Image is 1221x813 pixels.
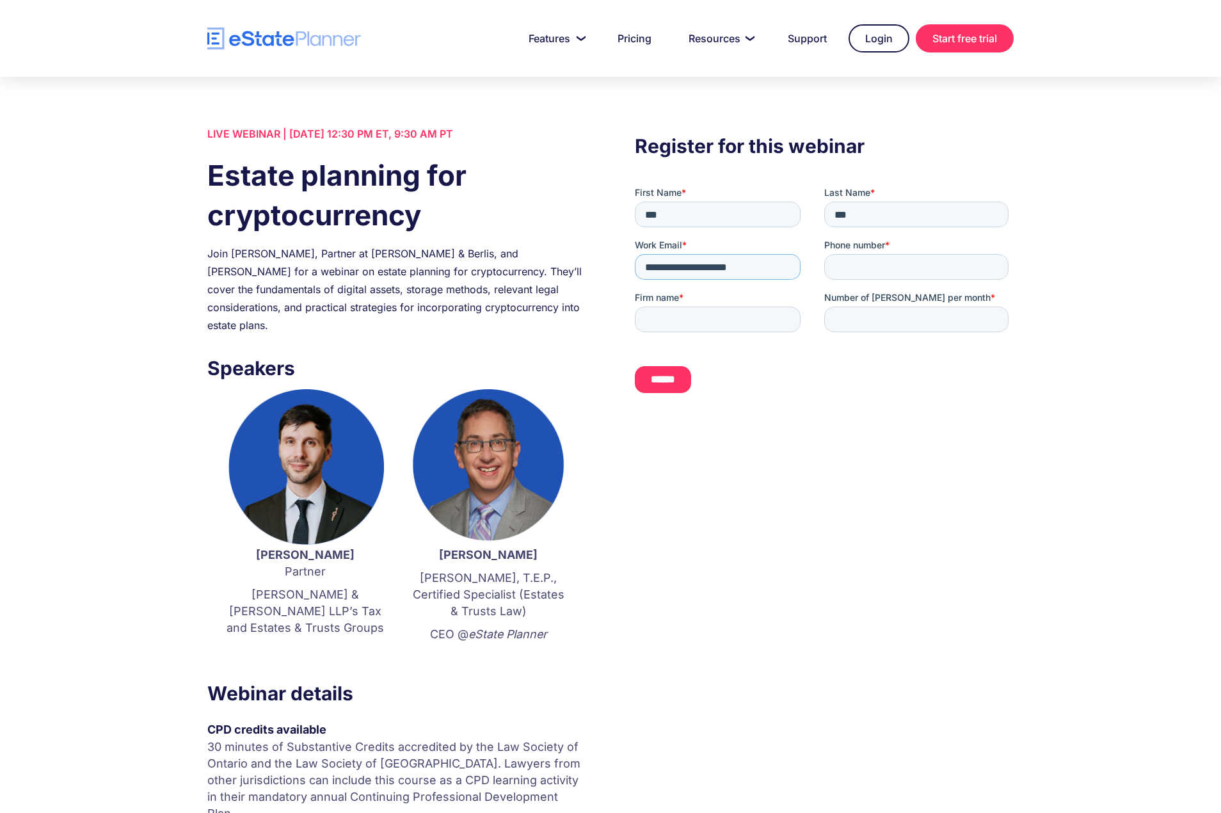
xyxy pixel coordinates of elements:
a: Login [849,24,909,52]
div: LIVE WEBINAR | [DATE] 12:30 PM ET, 9:30 AM PT [207,125,586,143]
strong: CPD credits available [207,723,326,736]
h3: Register for this webinar [635,131,1014,161]
h1: Estate planning for cryptocurrency [207,156,586,235]
a: home [207,28,361,50]
a: Features [513,26,596,51]
em: eState Planner [468,627,547,641]
a: Pricing [602,26,667,51]
p: Partner [227,547,384,580]
h3: Webinar details [207,679,586,708]
div: Join [PERSON_NAME], Partner at [PERSON_NAME] & Berlis, and [PERSON_NAME] for a webinar on estate ... [207,245,586,334]
p: ‍ [410,649,567,666]
a: Support [772,26,842,51]
strong: [PERSON_NAME] [256,548,355,561]
a: Resources [673,26,766,51]
p: [PERSON_NAME] & [PERSON_NAME] LLP’s Tax and Estates & Trusts Groups [227,586,384,636]
iframe: Form 0 [635,186,1014,404]
p: [PERSON_NAME], T.E.P., Certified Specialist (Estates & Trusts Law) [410,570,567,620]
a: Start free trial [916,24,1014,52]
p: CEO @ [410,626,567,643]
strong: [PERSON_NAME] [439,548,538,561]
h3: Speakers [207,353,586,383]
